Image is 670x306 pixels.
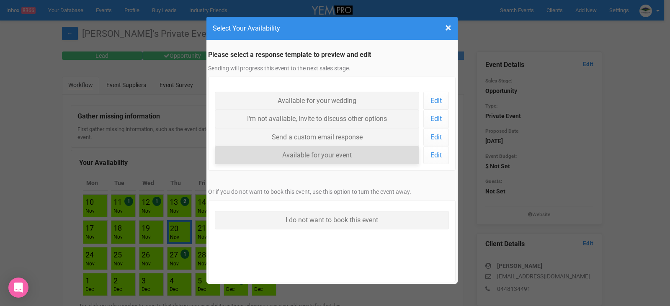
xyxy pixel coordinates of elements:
a: Edit [423,110,449,128]
a: Send a custom email response [215,128,420,146]
p: Sending will progress this event to the next sales stage. [208,64,456,72]
legend: Please select a response template to preview and edit [208,50,456,60]
a: Edit [423,92,449,110]
a: Available for your event [215,146,420,164]
a: I do not want to book this event [215,211,449,229]
h4: Select Your Availability [213,23,451,33]
p: Or if you do not want to book this event, use this option to turn the event away. [208,188,456,196]
a: Edit [423,128,449,146]
a: Edit [423,146,449,164]
div: Open Intercom Messenger [8,278,28,298]
a: I'm not available, invite to discuss other options [215,110,420,128]
span: × [445,21,451,35]
a: Available for your wedding [215,92,420,110]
